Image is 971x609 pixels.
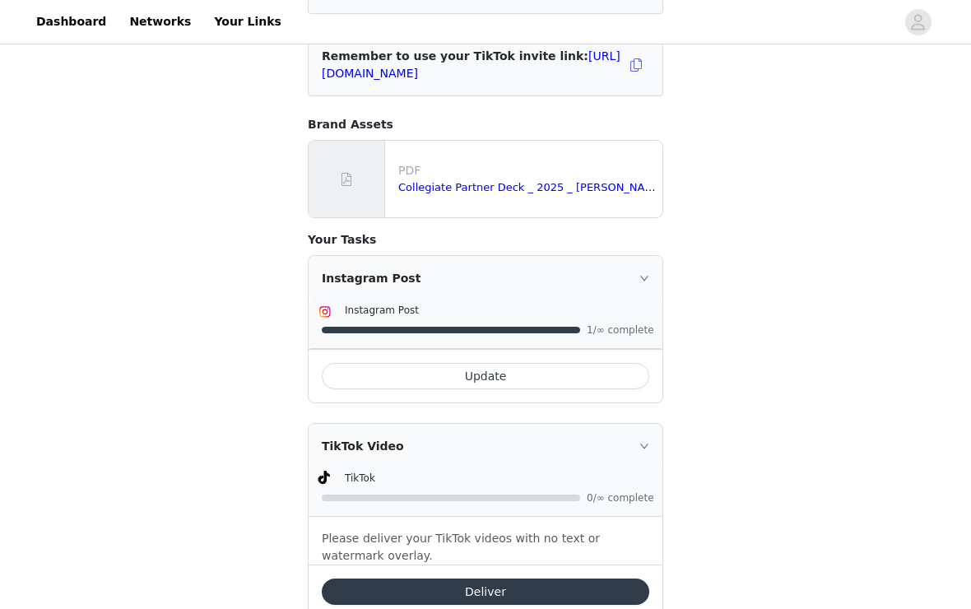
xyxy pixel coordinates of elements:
[398,163,656,180] p: PDF
[308,117,663,134] h4: Brand Assets
[398,182,685,194] a: Collegiate Partner Deck _ 2025 _ [PERSON_NAME].pdf
[345,305,419,317] span: Instagram Post
[204,3,291,40] a: Your Links
[26,3,116,40] a: Dashboard
[587,326,653,336] span: 1/∞ complete
[587,494,653,504] span: 0/∞ complete
[119,3,201,40] a: Networks
[639,442,649,452] i: icon: right
[322,531,649,565] p: Please deliver your TikTok videos with no text or watermark overlay.
[322,579,649,606] button: Deliver
[345,473,375,485] span: TikTok
[910,9,926,35] div: avatar
[322,364,649,390] button: Update
[639,274,649,284] i: icon: right
[318,306,332,319] img: Instagram Icon
[308,232,663,249] h4: Your Tasks
[322,50,620,81] span: Remember to use your TikTok invite link:
[309,425,662,469] div: icon: rightTikTok Video
[309,257,662,301] div: icon: rightInstagram Post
